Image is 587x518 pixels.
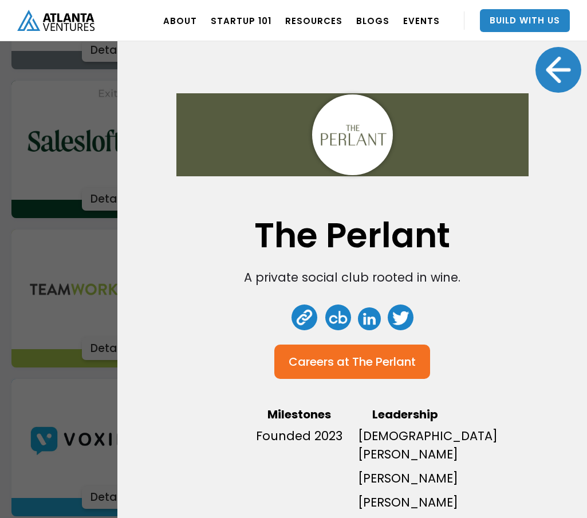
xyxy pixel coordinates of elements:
a: Build With Us [480,9,570,32]
div: A private social club rooted in wine. [180,270,525,286]
a: RESOURCES [285,5,342,37]
div: The Perlant [352,356,416,367]
a: EVENTS [403,5,440,37]
a: BLOGS [356,5,389,37]
div: Careers at [289,356,349,367]
a: Careers atThe Perlant [274,345,430,379]
a: ABOUT [163,5,197,37]
a: Startup 101 [211,5,271,37]
h1: The Perlant [254,221,450,250]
